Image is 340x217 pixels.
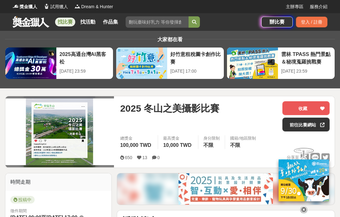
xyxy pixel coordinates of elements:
[78,18,98,26] a: 找活動
[286,3,303,10] a: 主辦專區
[120,101,219,115] span: 2025 冬山之美攝影比賽
[43,3,68,10] a: Logo試用獵人
[20,3,37,10] span: 獎金獵人
[10,196,35,203] span: 投稿中
[50,3,68,10] span: 試用獵人
[281,51,331,65] div: 雲林 TPASS 熱門景點＆秘境蒐羅挑戰賽
[74,3,81,9] img: Logo
[5,47,113,79] a: 2025高通台灣AI黑客松[DATE] 23:59
[310,3,327,10] a: 服務介紹
[74,3,113,10] a: LogoDream & Hunter
[279,159,329,201] img: c171a689-fb2c-43c6-a33c-e56b1f4b2190.jpg
[5,98,114,165] img: Cover Image
[10,209,27,213] span: 徵件期間
[156,37,184,42] span: 大家都在看
[81,3,113,10] span: Dream & Hunter
[59,68,110,75] div: [DATE] 23:59
[170,68,221,75] div: [DATE] 17:00
[163,142,191,148] span: 10,000 TWD
[116,47,224,79] a: 好竹意租稅圖卡創作比賽[DATE] 17:00
[125,155,132,160] span: 650
[178,173,273,205] img: f0f3a353-d5c4-4c68-8adc-e2ca44a03694.jpg
[282,118,330,131] a: 前往比賽網站
[230,142,240,148] span: 不限
[296,17,327,27] div: 登入 / 註冊
[282,101,330,115] button: 收藏
[142,155,147,160] span: 13
[13,3,19,9] img: Logo
[230,135,256,142] div: 國籍/地區限制
[43,3,50,9] img: Logo
[281,68,331,75] div: [DATE] 23:59
[100,18,121,26] a: 作品集
[157,155,160,160] span: 0
[59,51,110,65] div: 2025高通台灣AI黑客松
[203,135,220,142] div: 身分限制
[55,18,75,26] a: 找比賽
[13,3,37,10] a: Logo獎金獵人
[163,135,193,142] span: 最高獎金
[170,51,221,65] div: 好竹意租稅圖卡創作比賽
[120,135,153,142] span: 總獎金
[261,17,293,27] a: 辦比賽
[203,142,213,148] span: 不限
[227,47,335,79] a: 雲林 TPASS 熱門景點＆秘境蒐羅挑戰賽[DATE] 23:59
[5,173,111,191] div: 時間走期
[120,142,151,148] span: 100,000 TWD
[126,16,189,28] input: 翻玩臺味好乳力 等你發揮創意！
